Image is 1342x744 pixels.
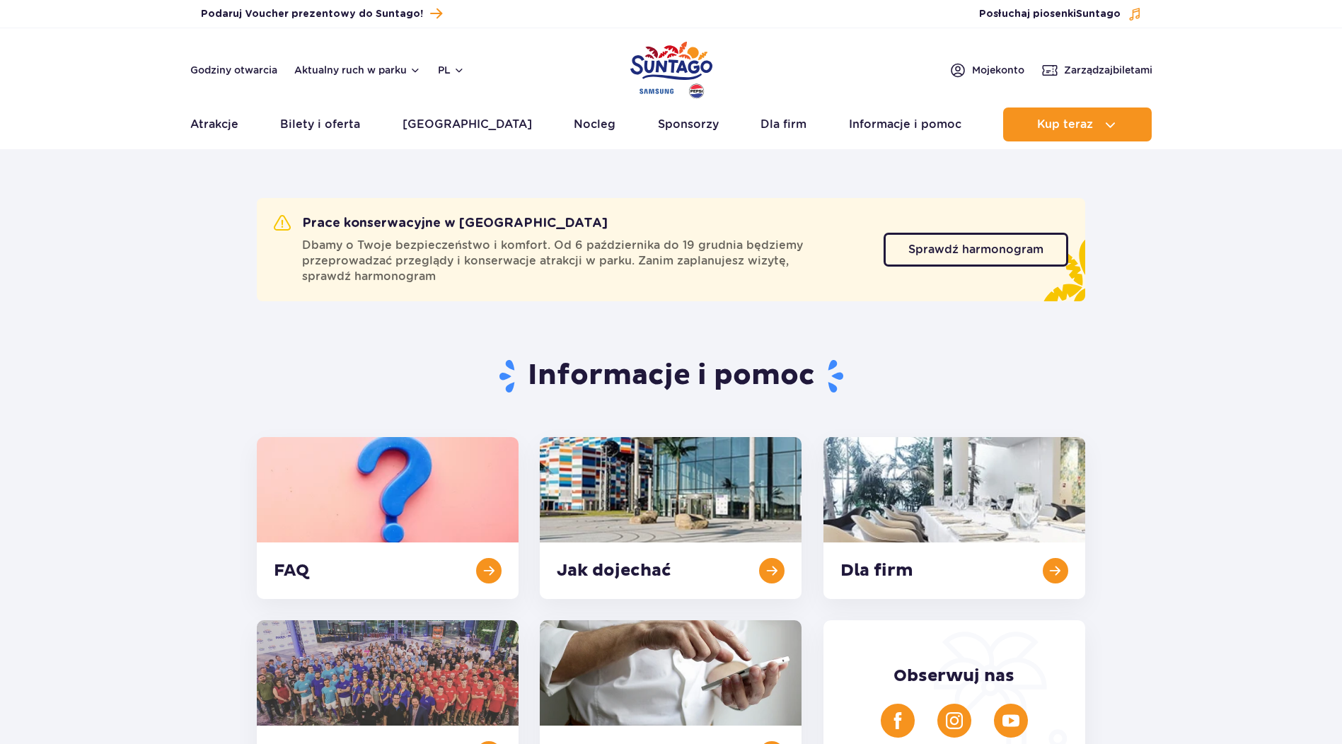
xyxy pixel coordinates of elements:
a: Park of Poland [630,35,712,100]
a: Mojekonto [949,62,1024,79]
span: Suntago [1076,9,1121,19]
span: Dbamy o Twoje bezpieczeństwo i komfort. Od 6 października do 19 grudnia będziemy przeprowadzać pr... [302,238,867,284]
span: Zarządzaj biletami [1064,63,1152,77]
img: Instagram [946,712,963,729]
span: Podaruj Voucher prezentowy do Suntago! [201,7,423,21]
a: Bilety i oferta [280,107,360,141]
a: Atrakcje [190,107,238,141]
a: [GEOGRAPHIC_DATA] [403,107,532,141]
button: pl [438,63,465,77]
a: Godziny otwarcia [190,63,277,77]
h1: Informacje i pomoc [257,358,1085,395]
button: Kup teraz [1003,107,1152,141]
img: YouTube [1002,712,1019,729]
span: Posłuchaj piosenki [979,7,1121,21]
a: Zarządzajbiletami [1041,62,1152,79]
a: Dla firm [760,107,806,141]
img: Facebook [889,712,906,729]
span: Moje konto [972,63,1024,77]
a: Informacje i pomoc [849,107,961,141]
span: Sprawdź harmonogram [908,244,1043,255]
button: Posłuchaj piosenkiSuntago [979,7,1142,21]
a: Sprawdź harmonogram [884,233,1068,267]
button: Aktualny ruch w parku [294,64,421,76]
a: Podaruj Voucher prezentowy do Suntago! [201,4,442,23]
span: Kup teraz [1037,118,1093,131]
span: Obserwuj nas [893,665,1014,687]
a: Sponsorzy [658,107,719,141]
h2: Prace konserwacyjne w [GEOGRAPHIC_DATA] [274,215,608,232]
a: Nocleg [574,107,615,141]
